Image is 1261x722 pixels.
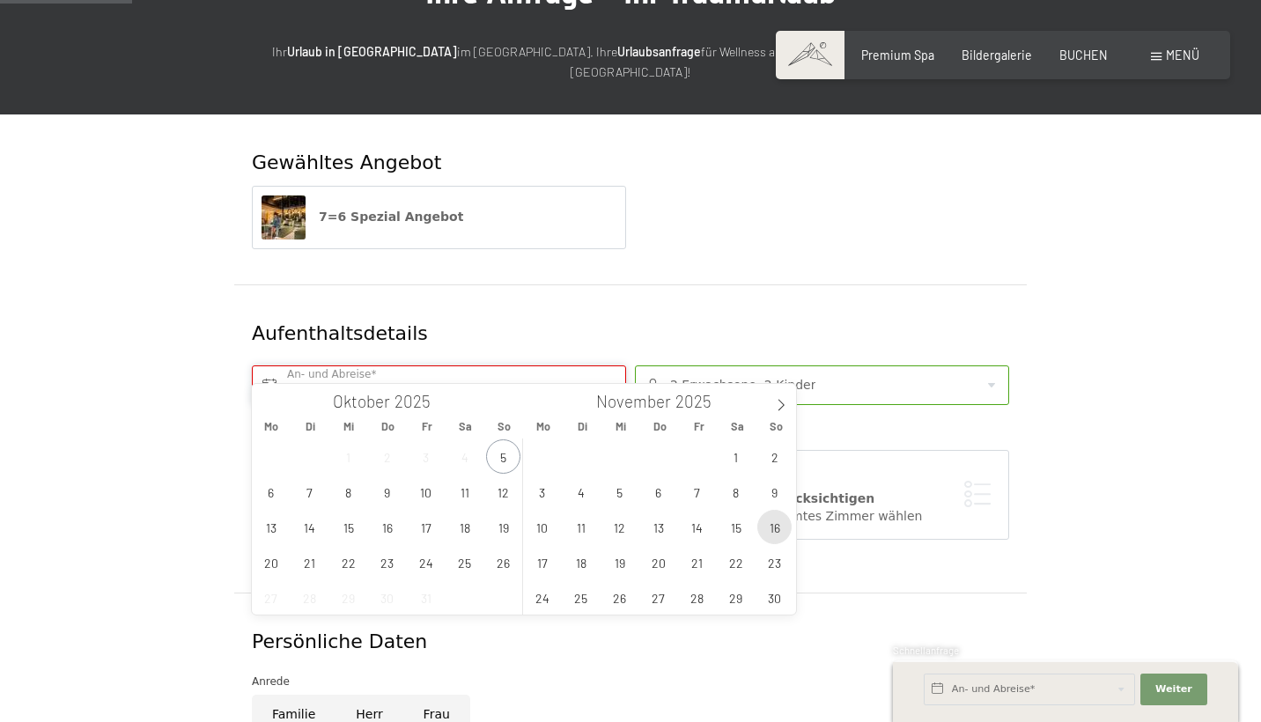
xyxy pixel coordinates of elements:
[252,421,291,432] span: Mo
[601,421,640,432] span: Mi
[757,421,796,432] span: So
[653,490,991,508] div: Zimmerwunsch berücksichtigen
[719,421,757,432] span: Sa
[446,421,485,432] span: Sa
[653,508,991,526] div: Ich möchte ein bestimmtes Zimmer wählen
[252,673,1009,690] div: Anrede
[563,421,601,432] span: Di
[409,510,443,544] span: Oktober 17, 2025
[525,580,559,615] span: November 24, 2025
[292,580,327,615] span: Oktober 28, 2025
[370,475,404,509] span: Oktober 9, 2025
[331,475,365,509] span: Oktober 8, 2025
[390,391,448,411] input: Year
[486,439,520,474] span: Oktober 5, 2025
[447,545,482,579] span: Oktober 25, 2025
[409,475,443,509] span: Oktober 10, 2025
[254,510,288,544] span: Oktober 13, 2025
[617,44,701,59] strong: Urlaubsanfrage
[680,545,714,579] span: November 21, 2025
[640,421,679,432] span: Do
[243,42,1018,82] p: Ihr im [GEOGRAPHIC_DATA]. Ihre für Wellness auf höchstem Niveau im Wellnesshotel in [GEOGRAPHIC_D...
[409,545,443,579] span: Oktober 24, 2025
[370,510,404,544] span: Oktober 16, 2025
[486,475,520,509] span: Oktober 12, 2025
[447,510,482,544] span: Oktober 18, 2025
[602,475,637,509] span: November 5, 2025
[370,439,404,474] span: Oktober 2, 2025
[287,44,457,59] strong: Urlaub in [GEOGRAPHIC_DATA]
[525,510,559,544] span: November 10, 2025
[602,580,637,615] span: November 26, 2025
[861,48,934,63] a: Premium Spa
[602,510,637,544] span: November 12, 2025
[564,580,598,615] span: November 25, 2025
[331,439,365,474] span: Oktober 1, 2025
[719,545,753,579] span: November 22, 2025
[525,475,559,509] span: November 3, 2025
[292,545,327,579] span: Oktober 21, 2025
[1155,682,1192,696] span: Weiter
[680,421,719,432] span: Fr
[757,580,792,615] span: November 30, 2025
[331,580,365,615] span: Oktober 29, 2025
[331,545,365,579] span: Oktober 22, 2025
[333,394,390,410] span: Oktober
[252,629,1009,656] div: Persönliche Daten
[319,210,463,224] span: 7=6 Spezial Angebot
[680,510,714,544] span: November 14, 2025
[719,475,753,509] span: November 8, 2025
[486,545,520,579] span: Oktober 26, 2025
[262,195,306,239] img: 7=6 Spezial Angebot
[254,475,288,509] span: Oktober 6, 2025
[602,545,637,579] span: November 19, 2025
[641,580,675,615] span: November 27, 2025
[524,421,563,432] span: Mo
[408,421,446,432] span: Fr
[641,475,675,509] span: November 6, 2025
[757,439,792,474] span: November 2, 2025
[409,580,443,615] span: Oktober 31, 2025
[252,320,881,348] div: Aufenthaltsdetails
[671,391,729,411] input: Year
[368,421,407,432] span: Do
[292,475,327,509] span: Oktober 7, 2025
[680,580,714,615] span: November 28, 2025
[447,439,482,474] span: Oktober 4, 2025
[1166,48,1199,63] span: Menü
[719,439,753,474] span: November 1, 2025
[252,150,1009,177] div: Gewähltes Angebot
[564,545,598,579] span: November 18, 2025
[370,580,404,615] span: Oktober 30, 2025
[1140,674,1207,705] button: Weiter
[409,439,443,474] span: Oktober 3, 2025
[719,580,753,615] span: November 29, 2025
[486,510,520,544] span: Oktober 19, 2025
[962,48,1032,63] a: Bildergalerie
[893,645,959,656] span: Schnellanfrage
[447,475,482,509] span: Oktober 11, 2025
[525,545,559,579] span: November 17, 2025
[329,421,368,432] span: Mi
[757,510,792,544] span: November 16, 2025
[485,421,524,432] span: So
[564,475,598,509] span: November 4, 2025
[641,510,675,544] span: November 13, 2025
[641,545,675,579] span: November 20, 2025
[564,510,598,544] span: November 11, 2025
[1059,48,1108,63] a: BUCHEN
[292,510,327,544] span: Oktober 14, 2025
[757,545,792,579] span: November 23, 2025
[370,545,404,579] span: Oktober 23, 2025
[254,580,288,615] span: Oktober 27, 2025
[757,475,792,509] span: November 9, 2025
[254,545,288,579] span: Oktober 20, 2025
[719,510,753,544] span: November 15, 2025
[331,510,365,544] span: Oktober 15, 2025
[291,421,329,432] span: Di
[596,394,671,410] span: November
[680,475,714,509] span: November 7, 2025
